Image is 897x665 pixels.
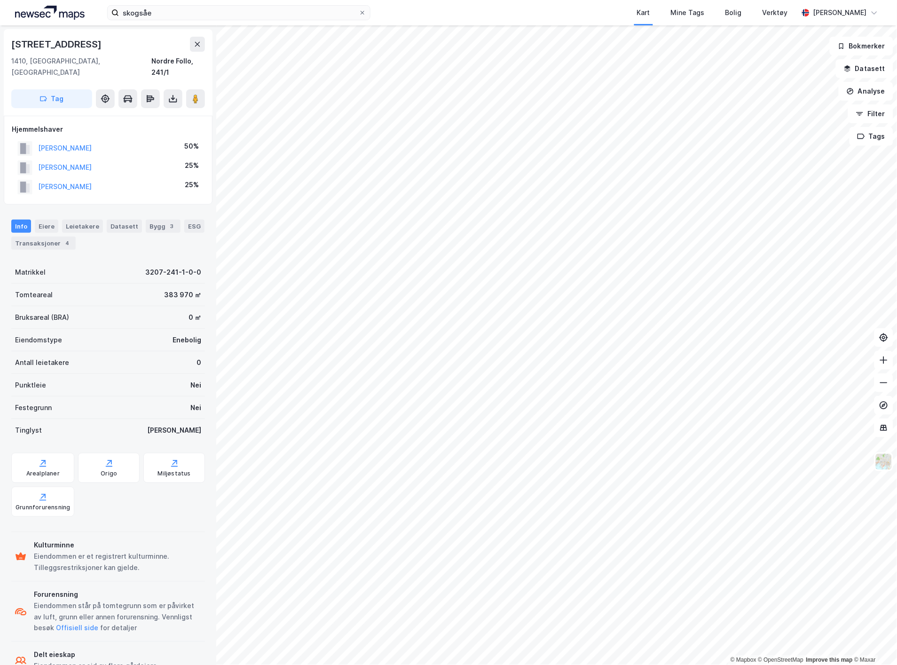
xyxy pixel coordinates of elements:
[189,312,201,323] div: 0 ㎡
[15,267,46,278] div: Matrikkel
[190,380,201,391] div: Nei
[167,222,177,231] div: 3
[15,380,46,391] div: Punktleie
[34,649,157,661] div: Delt eieskap
[190,402,201,413] div: Nei
[813,7,867,18] div: [PERSON_NAME]
[725,7,742,18] div: Bolig
[850,620,897,665] iframe: Chat Widget
[11,220,31,233] div: Info
[758,657,804,664] a: OpenStreetMap
[146,220,181,233] div: Bygg
[12,124,205,135] div: Hjemmelshaver
[26,470,60,477] div: Arealplaner
[184,220,205,233] div: ESG
[185,160,199,171] div: 25%
[185,179,199,190] div: 25%
[107,220,142,233] div: Datasett
[184,141,199,152] div: 50%
[197,357,201,368] div: 0
[164,289,201,301] div: 383 970 ㎡
[848,104,893,123] button: Filter
[145,267,201,278] div: 3207-241-1-0-0
[15,402,52,413] div: Festegrunn
[35,220,58,233] div: Eiere
[15,357,69,368] div: Antall leietakere
[763,7,788,18] div: Verktøy
[119,6,359,20] input: Søk på adresse, matrikkel, gårdeiere, leietakere eller personer
[151,55,205,78] div: Nordre Follo, 241/1
[34,551,201,574] div: Eiendommen er et registrert kulturminne. Tilleggsrestriksjoner kan gjelde.
[11,89,92,108] button: Tag
[731,657,756,664] a: Mapbox
[101,470,117,477] div: Origo
[147,425,201,436] div: [PERSON_NAME]
[15,334,62,346] div: Eiendomstype
[34,601,201,634] div: Eiendommen står på tomtegrunn som er påvirket av luft, grunn eller annen forurensning. Vennligst ...
[806,657,853,664] a: Improve this map
[671,7,705,18] div: Mine Tags
[850,127,893,146] button: Tags
[16,504,70,511] div: Grunnforurensning
[637,7,650,18] div: Kart
[839,82,893,101] button: Analyse
[836,59,893,78] button: Datasett
[63,238,72,248] div: 4
[15,425,42,436] div: Tinglyst
[11,237,76,250] div: Transaksjoner
[62,220,103,233] div: Leietakere
[875,453,893,471] img: Z
[34,589,201,601] div: Forurensning
[15,312,69,323] div: Bruksareal (BRA)
[15,6,85,20] img: logo.a4113a55bc3d86da70a041830d287a7e.svg
[173,334,201,346] div: Enebolig
[34,540,201,551] div: Kulturminne
[158,470,191,477] div: Miljøstatus
[11,37,103,52] div: [STREET_ADDRESS]
[850,620,897,665] div: Kontrollprogram for chat
[15,289,53,301] div: Tomteareal
[830,37,893,55] button: Bokmerker
[11,55,151,78] div: 1410, [GEOGRAPHIC_DATA], [GEOGRAPHIC_DATA]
